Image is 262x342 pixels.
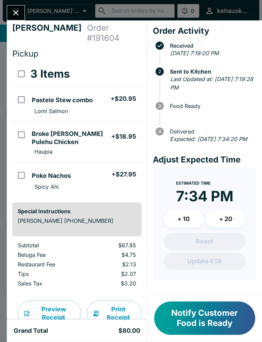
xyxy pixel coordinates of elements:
p: Tips [18,270,81,277]
time: 7:34 PM [176,187,233,205]
button: Notify Customer Food is Ready [154,301,255,335]
em: Expected: [DATE] 7:34:20 PM [170,136,247,142]
h5: Grand Total [14,327,48,335]
span: Received [166,43,257,49]
p: Spicy Ahi [34,183,59,190]
table: orders table [12,62,142,197]
h5: + $27.95 [112,170,136,178]
h5: + $20.95 [111,95,136,103]
h5: + $18.95 [111,133,136,141]
h5: Poke Nachos [32,172,71,180]
span: Delivered [166,128,257,135]
table: orders table [12,242,142,290]
span: Food Ready [166,103,257,109]
p: Restaurant Fee [18,261,81,268]
p: $2.07 [91,270,136,277]
button: + 10 [164,211,203,228]
h4: Order Activity [153,26,257,36]
text: 4 [158,129,161,134]
p: Beluga Fee [18,251,81,258]
span: Sent to Kitchen [166,68,257,75]
button: Close [7,5,25,20]
h4: Adjust Expected Time [153,155,257,165]
h4: [PERSON_NAME] [12,23,87,43]
em: [DATE] 7:19:20 PM [170,50,219,57]
em: Last Updated at: [DATE] 7:19:28 PM [170,76,253,91]
p: Lomi Salmon [34,108,68,114]
p: [PERSON_NAME] [PHONE_NUMBER] [18,217,136,224]
p: Sales Tax [18,280,81,287]
p: $67.85 [91,242,136,249]
text: 2 [158,69,161,74]
h5: Broke [PERSON_NAME] Pulehu Chicken [32,130,111,146]
h6: Special Instructions [18,208,136,215]
span: Pickup [12,49,39,59]
button: Print Receipt [87,300,142,326]
button: + 20 [206,211,246,228]
p: $4.75 [91,251,136,258]
p: Haupia [34,148,53,155]
h5: Pastele Stew combo [32,96,93,104]
p: $3.20 [91,280,136,287]
button: Preview Receipt [18,300,81,326]
h4: Order # 191604 [87,23,142,43]
span: Estimated Time [176,181,210,186]
p: $2.13 [91,261,136,268]
h3: 3 Items [30,67,70,81]
h5: $80.00 [118,327,140,335]
text: 3 [158,103,161,109]
p: Subtotal [18,242,81,249]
